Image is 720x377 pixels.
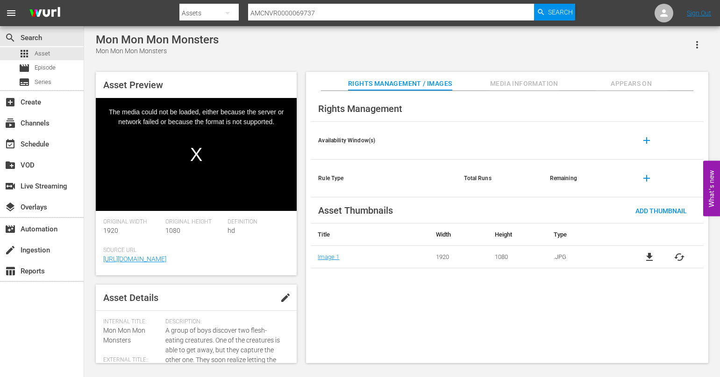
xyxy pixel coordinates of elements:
[165,227,180,234] span: 1080
[103,79,163,91] span: Asset Preview
[5,244,16,256] span: Ingestion
[228,218,285,226] span: Definition
[318,253,339,260] a: Image 1
[542,160,628,197] th: Remaining
[274,286,297,309] button: edit
[5,97,16,108] span: Create
[5,118,16,129] span: Channels
[641,173,652,184] span: add
[348,78,452,90] span: Rights Management / Images
[103,227,118,234] span: 1920
[635,167,658,189] button: add
[5,223,16,235] span: Automation
[19,48,30,59] span: Asset
[311,223,428,246] th: Title
[456,160,542,197] th: Total Runs
[628,202,694,219] button: Add Thumbnail
[19,77,30,88] span: Series
[311,122,456,160] th: Availability Window(s)
[96,46,219,56] div: Mon Mon Mon Monsters
[165,218,223,226] span: Original Height
[311,160,456,197] th: Rule Type
[165,318,285,326] span: Description:
[644,251,655,263] a: file_download
[103,318,161,326] span: Internal Title:
[103,247,285,254] span: Source Url
[103,218,161,226] span: Original Width
[547,246,625,268] td: .JPG
[318,205,393,216] span: Asset Thumbnails
[35,49,50,58] span: Asset
[5,265,16,277] span: Reports
[22,2,67,24] img: ans4CAIJ8jUAAAAAAAAAAAAAAAAAAAAAAAAgQb4GAAAAAAAAAAAAAAAAAAAAAAAAJMjXAAAAAAAAAAAAAAAAAAAAAAAAgAT5G...
[5,32,16,43] span: Search
[103,292,158,303] span: Asset Details
[19,63,30,74] span: Episode
[5,139,16,150] span: Schedule
[5,202,16,213] span: Overlays
[674,251,685,263] button: cached
[596,78,666,90] span: Appears On
[703,161,720,216] button: Open Feedback Widget
[103,356,161,364] span: External Title:
[534,4,575,21] button: Search
[687,9,711,17] a: Sign Out
[280,292,291,303] span: edit
[429,223,488,246] th: Width
[641,135,652,146] span: add
[5,160,16,171] span: VOD
[488,246,547,268] td: 1080
[228,227,235,234] span: hd
[547,223,625,246] th: Type
[628,207,694,215] span: Add Thumbnail
[489,78,559,90] span: Media Information
[96,33,219,46] div: Mon Mon Mon Monsters
[103,327,145,344] span: Mon Mon Mon Monsters
[548,4,573,21] span: Search
[103,255,166,263] a: [URL][DOMAIN_NAME]
[35,77,51,87] span: Series
[96,98,297,211] div: Video Player
[5,181,16,192] span: Live Streaming
[635,129,658,152] button: add
[6,7,17,19] span: menu
[35,63,56,72] span: Episode
[165,326,285,375] span: A group of boys discover two flesh-eating creatures. One of the creatures is able to get away, bu...
[318,103,402,114] span: Rights Management
[488,223,547,246] th: Height
[429,246,488,268] td: 1920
